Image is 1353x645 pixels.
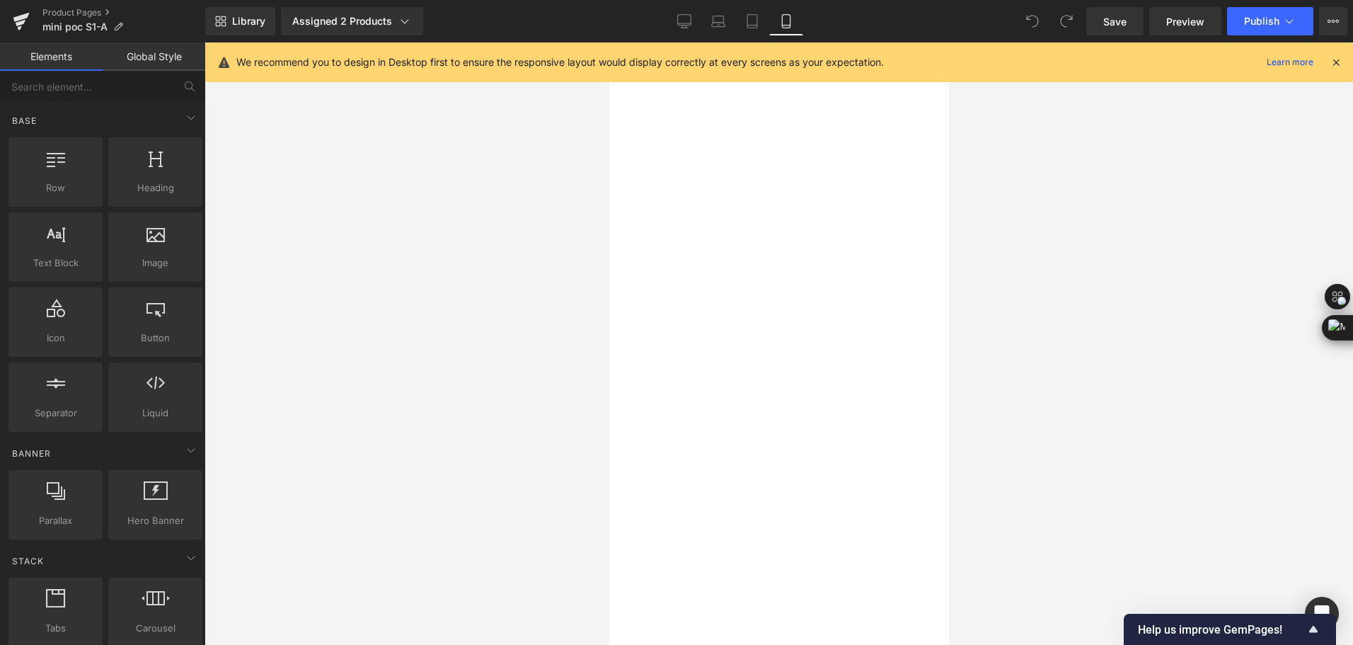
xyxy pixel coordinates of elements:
[42,7,205,18] a: Product Pages
[1227,7,1313,35] button: Publish
[1138,621,1322,638] button: Show survey - Help us improve GemPages!
[103,42,205,71] a: Global Style
[11,447,52,460] span: Banner
[701,7,735,35] a: Laptop
[769,7,803,35] a: Mobile
[1261,54,1319,71] a: Learn more
[1018,7,1047,35] button: Undo
[236,55,884,70] p: We recommend you to design in Desktop first to ensure the responsive layout would display correct...
[292,14,412,28] div: Assigned 2 Products
[667,7,701,35] a: Desktop
[11,114,38,127] span: Base
[13,406,98,421] span: Separator
[205,7,275,35] a: New Library
[1305,597,1339,631] div: Open Intercom Messenger
[232,15,265,28] span: Library
[11,554,45,568] span: Stack
[1103,14,1127,29] span: Save
[113,256,198,270] span: Image
[13,621,98,636] span: Tabs
[113,331,198,346] span: Button
[13,513,98,528] span: Parallax
[113,181,198,195] span: Heading
[13,181,98,195] span: Row
[1138,623,1305,637] span: Help us improve GemPages!
[1319,7,1347,35] button: More
[1149,7,1221,35] a: Preview
[113,406,198,421] span: Liquid
[1052,7,1081,35] button: Redo
[113,621,198,636] span: Carousel
[1244,16,1279,27] span: Publish
[1166,14,1204,29] span: Preview
[113,513,198,528] span: Hero Banner
[42,21,108,33] span: mini poc S1-A
[13,256,98,270] span: Text Block
[13,331,98,346] span: Icon
[735,7,769,35] a: Tablet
